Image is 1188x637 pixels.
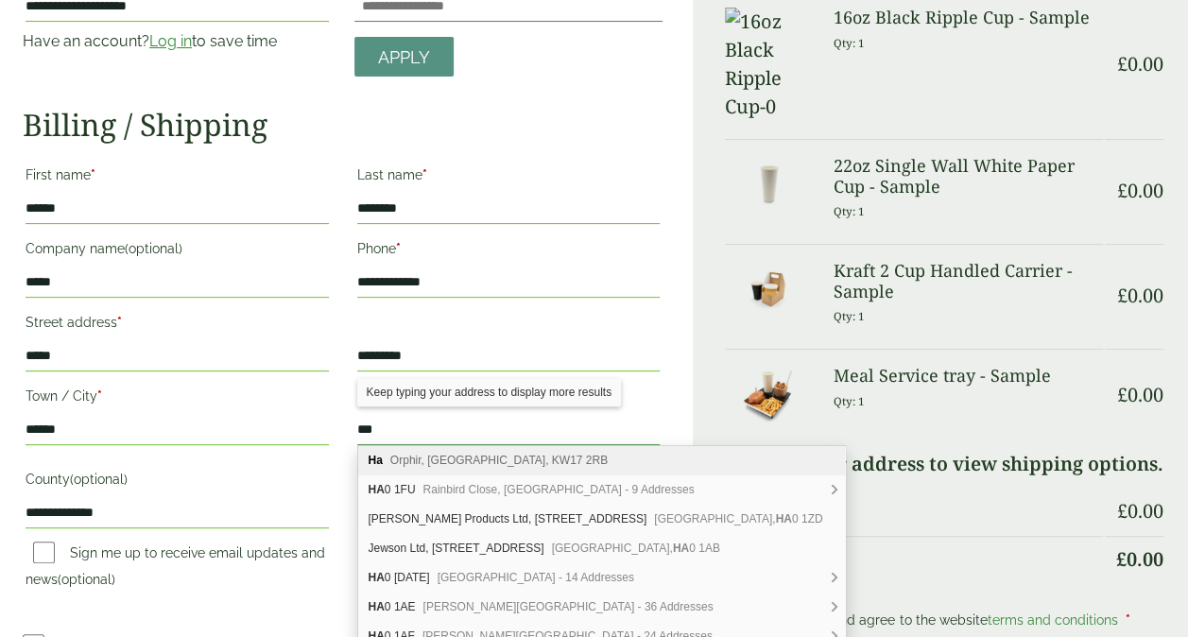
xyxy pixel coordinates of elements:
[834,366,1103,387] h3: Meal Service tray - Sample
[26,545,325,593] label: Sign me up to receive email updates and news
[673,542,689,555] b: HA
[378,47,430,68] span: Apply
[149,32,192,50] a: Log in
[422,167,427,182] abbr: required
[26,383,329,415] label: Town / City
[834,309,865,323] small: Qty: 1
[58,572,115,587] span: (optional)
[1117,498,1163,524] bdi: 0.00
[125,241,182,256] span: (optional)
[26,235,329,267] label: Company name
[70,472,128,487] span: (optional)
[423,483,695,496] span: Rainbird Close, [GEOGRAPHIC_DATA] - 9 Addresses
[369,483,385,496] b: HA
[358,534,845,563] div: Jewson Ltd, 33 Manor Farm Road
[1117,382,1163,407] bdi: 0.00
[26,309,329,341] label: Street address
[725,489,1103,534] th: VAT
[1117,498,1128,524] span: £
[834,394,865,408] small: Qty: 1
[358,563,845,593] div: HA0 1AD
[725,8,811,121] img: 16oz Black Ripple Cup-0
[369,600,385,613] b: HA
[369,571,385,584] b: HA
[1125,612,1129,628] abbr: required
[1116,546,1163,572] bdi: 0.00
[1117,382,1128,407] span: £
[354,37,454,77] a: Apply
[1117,178,1163,203] bdi: 0.00
[423,600,714,613] span: [PERSON_NAME][GEOGRAPHIC_DATA] - 36 Addresses
[358,475,845,505] div: HA0 1FU
[834,156,1103,197] h3: 22oz Single Wall White Paper Cup - Sample
[725,441,1163,487] td: Enter your address to view shipping options.
[396,241,401,256] abbr: required
[438,571,634,584] span: [GEOGRAPHIC_DATA] - 14 Addresses
[23,107,663,143] h2: Billing / Shipping
[357,378,621,406] div: Keep typing your address to display more results
[987,612,1117,628] a: terms and conditions
[1117,283,1128,308] span: £
[776,512,792,525] b: HA
[552,542,720,555] span: [GEOGRAPHIC_DATA], 0 1AB
[834,8,1103,28] h3: 16oz Black Ripple Cup - Sample
[97,388,102,404] abbr: required
[1117,178,1128,203] span: £
[760,612,1121,628] span: I have read and agree to the website
[357,235,661,267] label: Phone
[117,315,122,330] abbr: required
[23,30,332,53] p: Have an account? to save time
[33,542,55,563] input: Sign me up to receive email updates and news(optional)
[1117,51,1128,77] span: £
[91,167,95,182] abbr: required
[834,36,865,50] small: Qty: 1
[390,454,608,467] span: Orphir, [GEOGRAPHIC_DATA], KW17 2RB
[357,162,661,194] label: Last name
[358,593,845,622] div: HA0 1AE
[834,261,1103,301] h3: Kraft 2 Cup Handled Carrier - Sample
[834,204,865,218] small: Qty: 1
[26,466,329,498] label: County
[725,536,1103,582] th: Total
[26,162,329,194] label: First name
[369,454,383,467] b: Ha
[358,446,845,475] div: Ha
[1117,283,1163,308] bdi: 0.00
[654,512,822,525] span: [GEOGRAPHIC_DATA], 0 1ZD
[358,505,845,534] div: Bower Products Ltd, Unit 31, Abbey Industrial Estate Mount Pleasant
[1116,546,1127,572] span: £
[1117,51,1163,77] bdi: 0.00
